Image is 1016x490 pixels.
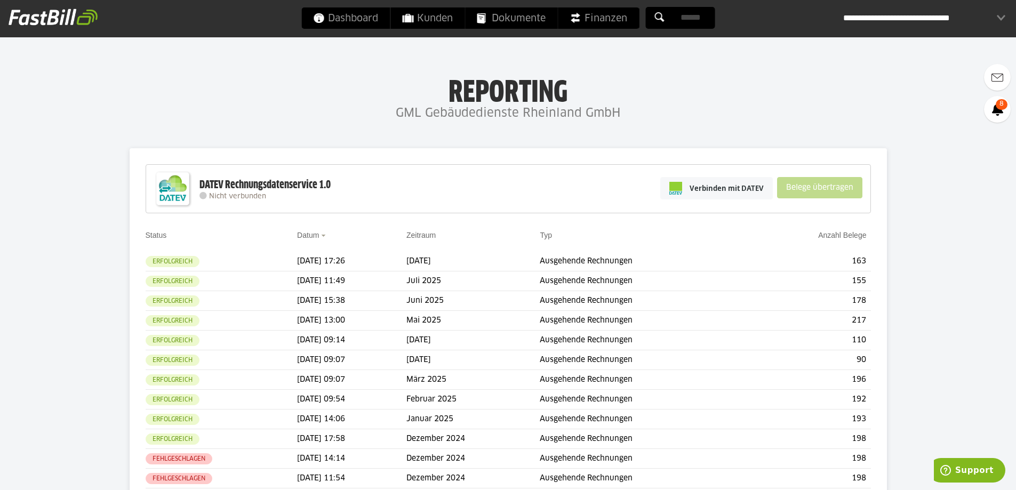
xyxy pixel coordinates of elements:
[297,449,406,469] td: [DATE] 14:14
[146,414,199,425] sl-badge: Erfolgreich
[406,370,540,390] td: März 2025
[209,193,266,200] span: Nicht verbunden
[540,291,751,311] td: Ausgehende Rechnungen
[297,469,406,488] td: [DATE] 11:54
[297,311,406,331] td: [DATE] 13:00
[146,473,212,484] sl-badge: Fehlgeschlagen
[406,271,540,291] td: Juli 2025
[751,350,871,370] td: 90
[297,370,406,390] td: [DATE] 09:07
[751,469,871,488] td: 198
[297,429,406,449] td: [DATE] 17:58
[406,350,540,370] td: [DATE]
[540,231,552,239] a: Typ
[151,167,194,210] img: DATEV-Datenservice Logo
[297,271,406,291] td: [DATE] 11:49
[321,235,328,237] img: sort_desc.gif
[406,291,540,311] td: Juni 2025
[297,350,406,370] td: [DATE] 09:07
[402,7,453,29] span: Kunden
[751,311,871,331] td: 217
[297,231,319,239] a: Datum
[406,331,540,350] td: [DATE]
[297,291,406,311] td: [DATE] 15:38
[751,252,871,271] td: 163
[406,252,540,271] td: [DATE]
[297,331,406,350] td: [DATE] 09:14
[146,374,199,385] sl-badge: Erfolgreich
[777,177,862,198] sl-button: Belege übertragen
[301,7,390,29] a: Dashboard
[146,335,199,346] sl-badge: Erfolgreich
[406,390,540,409] td: Februar 2025
[406,231,436,239] a: Zeitraum
[146,453,212,464] sl-badge: Fehlgeschlagen
[751,390,871,409] td: 192
[540,409,751,429] td: Ausgehende Rechnungen
[751,331,871,350] td: 110
[146,256,199,267] sl-badge: Erfolgreich
[406,429,540,449] td: Dezember 2024
[540,390,751,409] td: Ausgehende Rechnungen
[751,449,871,469] td: 198
[146,394,199,405] sl-badge: Erfolgreich
[9,9,98,26] img: fastbill_logo_white.png
[558,7,639,29] a: Finanzen
[406,311,540,331] td: Mai 2025
[540,331,751,350] td: Ausgehende Rechnungen
[297,390,406,409] td: [DATE] 09:54
[406,449,540,469] td: Dezember 2024
[297,409,406,429] td: [DATE] 14:06
[540,271,751,291] td: Ausgehende Rechnungen
[751,291,871,311] td: 178
[540,370,751,390] td: Ausgehende Rechnungen
[934,458,1005,485] iframe: Öffnet ein Widget, in dem Sie weitere Informationen finden
[751,271,871,291] td: 155
[660,177,773,199] a: Verbinden mit DATEV
[390,7,465,29] a: Kunden
[406,469,540,488] td: Dezember 2024
[540,350,751,370] td: Ausgehende Rechnungen
[146,315,199,326] sl-badge: Erfolgreich
[146,355,199,366] sl-badge: Erfolgreich
[313,7,378,29] span: Dashboard
[984,96,1011,123] a: 8
[465,7,557,29] a: Dokumente
[199,178,331,192] div: DATEV Rechnungsdatenservice 1.0
[570,7,627,29] span: Finanzen
[996,99,1007,110] span: 8
[540,449,751,469] td: Ausgehende Rechnungen
[751,409,871,429] td: 193
[540,311,751,331] td: Ausgehende Rechnungen
[146,276,199,287] sl-badge: Erfolgreich
[818,231,866,239] a: Anzahl Belege
[146,433,199,445] sl-badge: Erfolgreich
[146,231,167,239] a: Status
[751,429,871,449] td: 198
[690,183,764,194] span: Verbinden mit DATEV
[540,469,751,488] td: Ausgehende Rechnungen
[406,409,540,429] td: Januar 2025
[146,295,199,307] sl-badge: Erfolgreich
[107,75,909,103] h1: Reporting
[669,182,682,195] img: pi-datev-logo-farbig-24.svg
[477,7,546,29] span: Dokumente
[540,252,751,271] td: Ausgehende Rechnungen
[540,429,751,449] td: Ausgehende Rechnungen
[751,370,871,390] td: 196
[297,252,406,271] td: [DATE] 17:26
